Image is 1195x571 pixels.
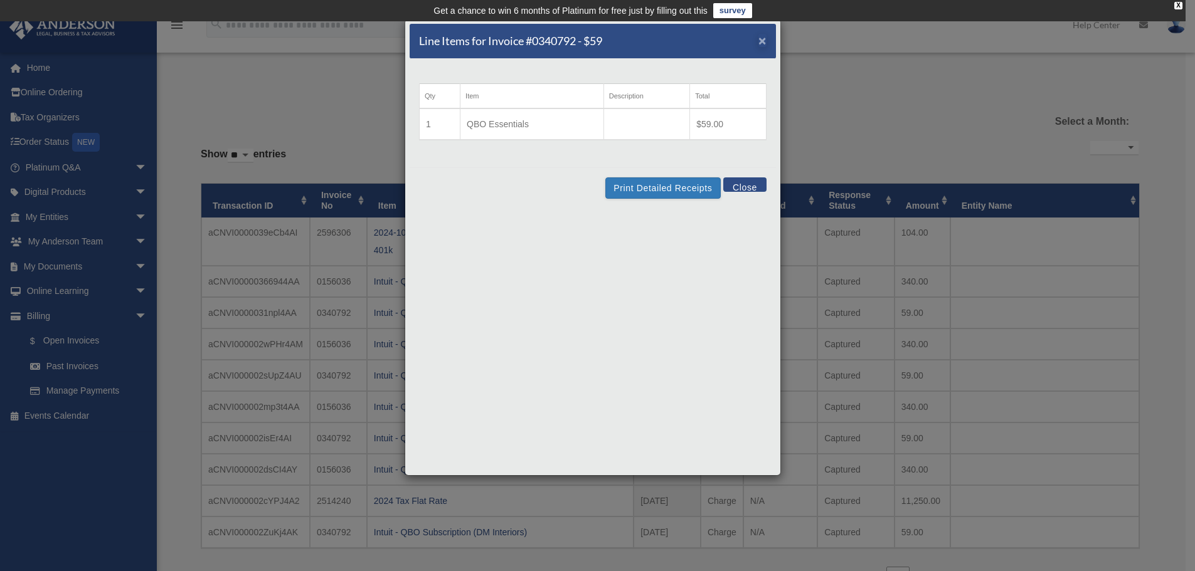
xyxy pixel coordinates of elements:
td: QBO Essentials [460,108,604,140]
td: 1 [420,108,460,140]
button: Close [758,34,767,47]
td: $59.00 [690,108,767,140]
button: Close [723,177,767,192]
th: Item [460,84,604,109]
div: Get a chance to win 6 months of Platinum for free just by filling out this [433,3,708,18]
th: Qty [420,84,460,109]
th: Description [603,84,689,109]
button: Print Detailed Receipts [605,177,720,199]
span: × [758,33,767,48]
div: close [1174,2,1182,9]
h5: Line Items for Invoice #0340792 - $59 [419,33,602,49]
th: Total [690,84,767,109]
a: survey [713,3,752,18]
